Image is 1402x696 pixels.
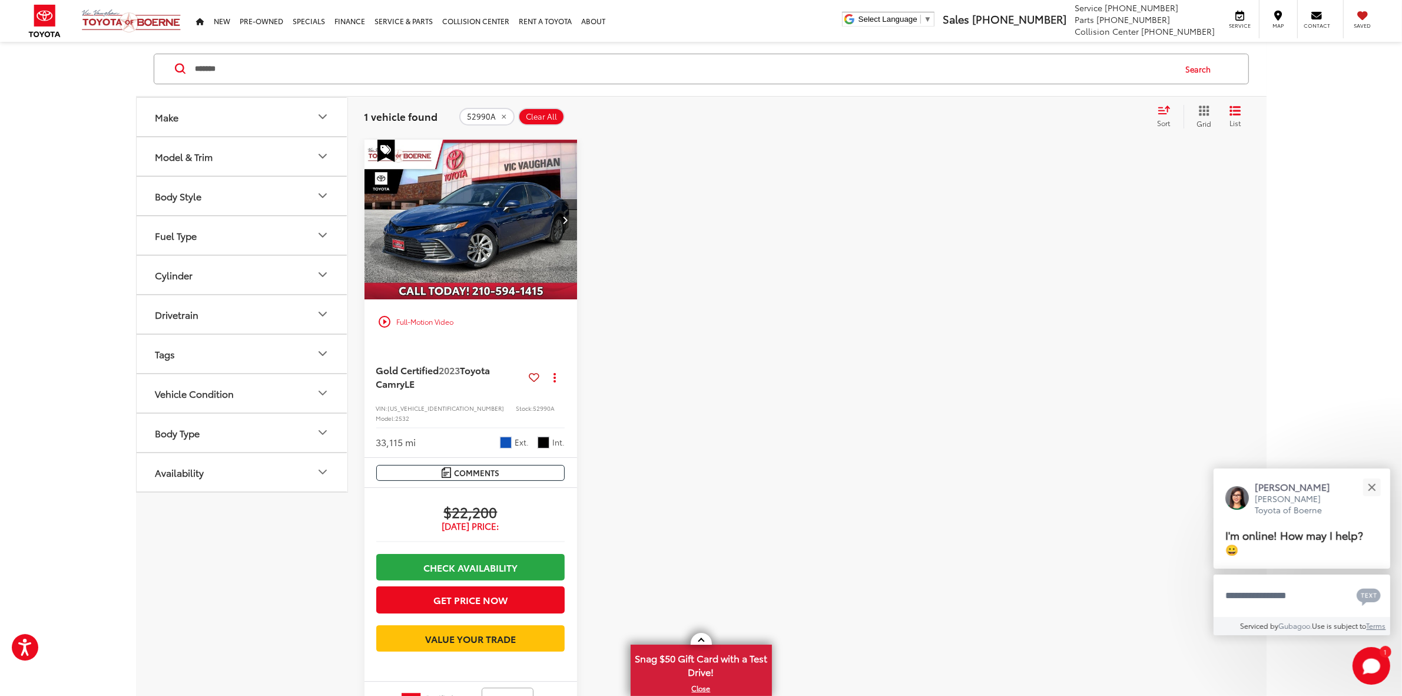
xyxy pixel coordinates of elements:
a: Check Availability [376,554,565,580]
div: Body Style [155,190,202,202]
button: TagsTags [137,335,349,373]
p: [PERSON_NAME] Toyota of Boerne [1255,493,1342,516]
span: 2532 [396,414,410,423]
div: Vehicle Condition [316,386,330,400]
div: Availability [155,467,204,478]
button: Chat with SMS [1353,582,1384,609]
span: Clear All [526,112,558,121]
span: Parts [1075,14,1094,25]
span: Gold Certified [376,363,439,377]
span: [PHONE_NUMBER] [1141,25,1215,37]
span: [DATE] Price: [376,520,565,532]
div: Cylinder [316,268,330,282]
a: Value Your Trade [376,625,565,652]
svg: Text [1357,587,1381,606]
button: Fuel TypeFuel Type [137,216,349,255]
span: [PHONE_NUMBER] [1105,2,1178,14]
span: 1 vehicle found [364,109,438,123]
span: Service [1227,22,1253,29]
button: Grid View [1184,105,1221,128]
div: Make [155,111,179,123]
span: Service [1075,2,1102,14]
div: Close[PERSON_NAME][PERSON_NAME] Toyota of BoerneI'm online! How may I help? 😀Type your messageCha... [1214,469,1390,635]
button: MakeMake [137,98,349,136]
span: Serviced by [1241,621,1279,631]
button: Actions [544,367,565,387]
button: AvailabilityAvailability [137,453,349,492]
span: Comments [454,467,499,479]
div: Tags [316,347,330,361]
span: Int. [552,437,565,448]
div: Model & Trim [316,149,330,163]
a: Gold Certified2023Toyota CamryLE [376,364,525,390]
button: Clear All [518,108,565,126]
span: Grid [1197,118,1212,128]
img: Comments [442,467,451,477]
span: Stock: [516,404,533,413]
button: Get Price Now [376,586,565,613]
button: Comments [376,465,565,481]
span: Black [538,437,549,448]
span: Snag $50 Gift Card with a Test Drive! [632,646,771,682]
button: Vehicle ConditionVehicle Condition [137,374,349,413]
button: Body TypeBody Type [137,414,349,452]
button: CylinderCylinder [137,256,349,294]
span: Toyota Camry [376,363,490,390]
div: 33,115 mi [376,436,416,449]
span: Use is subject to [1312,621,1367,631]
button: Toggle Chat Window [1353,647,1390,685]
a: 2023 Toyota Camry LE2023 Toyota Camry LE2023 Toyota Camry LE2023 Toyota Camry LE [364,140,578,300]
div: Availability [316,465,330,479]
span: Ext. [515,437,529,448]
span: ▼ [924,15,932,24]
div: Make [316,110,330,124]
img: 2023 Toyota Camry LE [364,140,578,301]
span: Map [1265,22,1291,29]
div: Drivetrain [316,307,330,321]
button: DrivetrainDrivetrain [137,295,349,334]
div: Tags [155,348,175,359]
div: Body Style [316,189,330,203]
span: Collision Center [1075,25,1139,37]
div: Body Type [316,425,330,440]
span: Reservoir Blue [500,437,512,448]
span: Sales [943,11,969,27]
div: Vehicle Condition [155,388,234,399]
button: remove %2052990A [459,108,515,126]
span: dropdown dots [553,372,556,382]
div: Body Type [155,427,200,438]
span: 52990A [533,404,555,413]
a: Terms [1367,621,1386,631]
button: Select sort value [1152,105,1184,128]
span: Model: [376,414,396,423]
button: Close [1359,474,1384,500]
div: Drivetrain [155,309,199,320]
a: Select Language​ [859,15,932,24]
button: Model & TrimModel & Trim [137,137,349,176]
textarea: Type your message [1214,575,1390,617]
span: Select Language [859,15,917,24]
a: Gubagoo. [1279,621,1312,631]
div: 2023 Toyota Camry LE 0 [364,140,578,300]
span: 52990A [468,112,496,121]
span: 2023 [439,363,460,377]
div: Cylinder [155,269,193,281]
div: Model & Trim [155,151,213,162]
button: Search [1175,54,1228,84]
button: Next image [553,199,577,240]
img: Vic Vaughan Toyota of Boerne [81,9,181,33]
span: Sort [1158,118,1171,128]
button: Body StyleBody Style [137,177,349,215]
span: Contact [1304,22,1330,29]
button: List View [1221,105,1250,128]
div: Fuel Type [316,228,330,242]
span: [PHONE_NUMBER] [972,11,1066,27]
span: $22,200 [376,503,565,520]
svg: Start Chat [1353,647,1390,685]
input: Search by Make, Model, or Keyword [194,55,1175,83]
span: LE [405,377,415,390]
div: Fuel Type [155,230,197,241]
p: [PERSON_NAME] [1255,480,1342,493]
